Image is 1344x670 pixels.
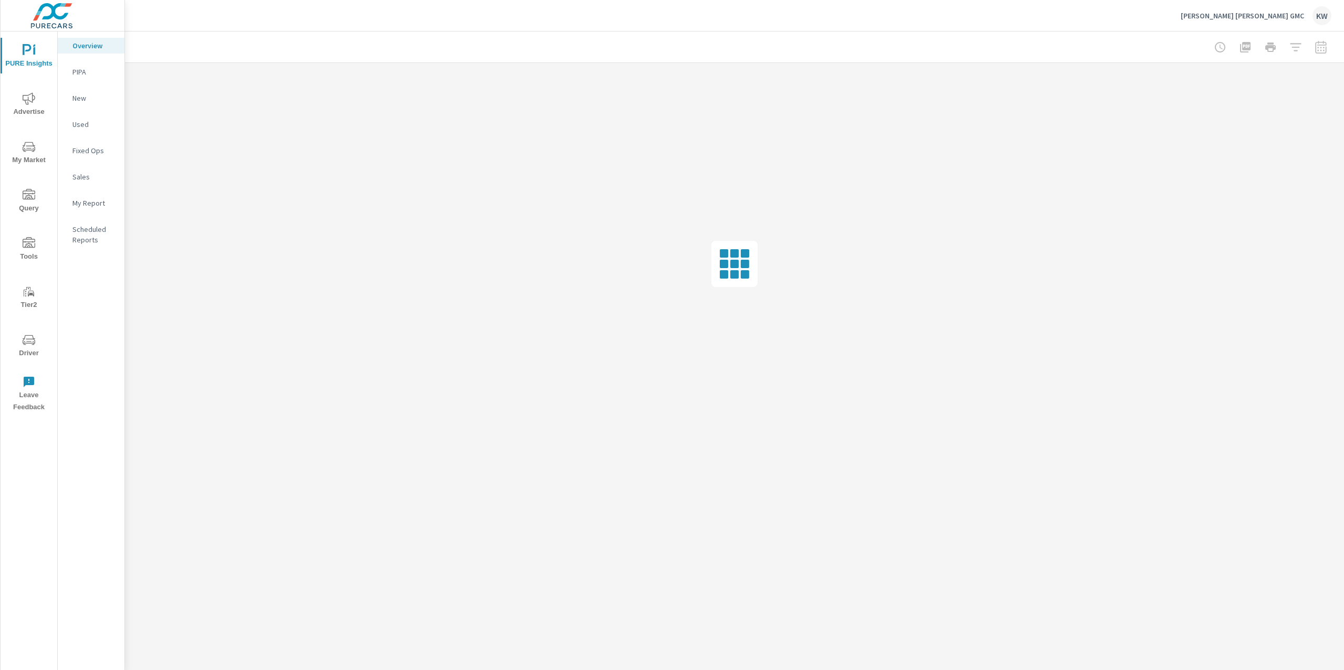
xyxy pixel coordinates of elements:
div: Fixed Ops [58,143,124,158]
div: PIPA [58,64,124,80]
div: Scheduled Reports [58,221,124,248]
span: Tools [4,237,54,263]
p: New [72,93,116,103]
span: Query [4,189,54,215]
div: New [58,90,124,106]
p: PIPA [72,67,116,77]
p: My Report [72,198,116,208]
p: [PERSON_NAME] [PERSON_NAME] GMC [1181,11,1304,20]
span: PURE Insights [4,44,54,70]
div: My Report [58,195,124,211]
span: Leave Feedback [4,376,54,413]
span: Driver [4,334,54,359]
p: Fixed Ops [72,145,116,156]
span: Tier2 [4,285,54,311]
span: Advertise [4,92,54,118]
div: Used [58,116,124,132]
p: Overview [72,40,116,51]
p: Sales [72,172,116,182]
div: Sales [58,169,124,185]
div: Overview [58,38,124,54]
div: KW [1312,6,1331,25]
div: nav menu [1,31,57,418]
p: Used [72,119,116,130]
p: Scheduled Reports [72,224,116,245]
span: My Market [4,141,54,166]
